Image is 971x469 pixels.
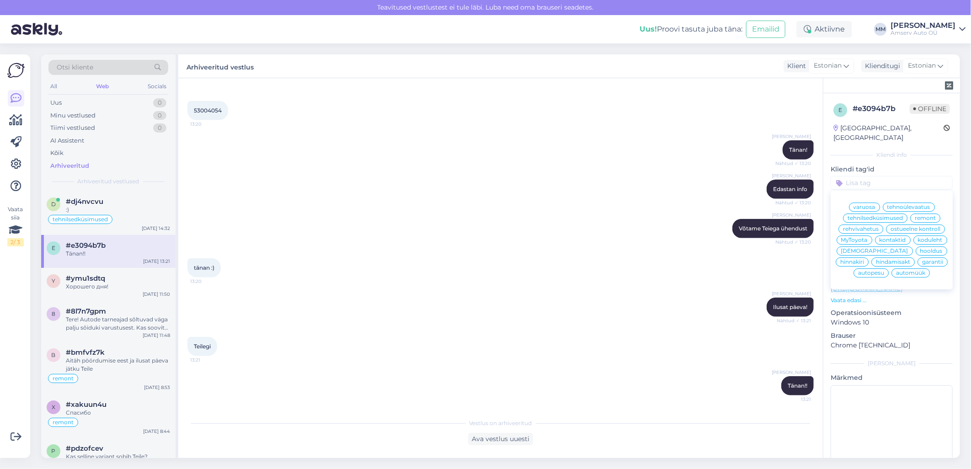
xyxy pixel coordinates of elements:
[874,23,887,36] div: MM
[52,245,55,251] span: e
[52,404,55,410] span: x
[896,270,925,276] span: automüük
[831,151,953,159] div: Kliendi info
[775,239,811,245] span: Nähtud ✓ 13:20
[853,103,910,114] div: # e3094b7b
[891,226,940,232] span: ostueelne kontroll
[831,318,953,327] p: Windows 10
[640,25,657,33] b: Uus!
[831,176,953,190] input: Lisa tag
[814,61,842,71] span: Estonian
[66,400,107,409] span: #xakuun4u
[66,274,105,282] span: #ymu1sdtq
[775,199,811,206] span: Nähtud ✓ 13:20
[50,136,84,145] div: AI Assistent
[66,453,170,461] div: Kas selline variant sobib Teile?
[838,107,842,113] span: e
[945,81,953,90] img: zendesk
[153,123,166,133] div: 0
[772,172,811,179] span: [PERSON_NAME]
[772,290,811,297] span: [PERSON_NAME]
[144,384,170,391] div: [DATE] 8:53
[66,348,105,357] span: #bmfvfz7k
[831,331,953,341] p: Brauser
[50,98,62,107] div: Uus
[50,123,95,133] div: Tiimi vestlused
[146,80,168,92] div: Socials
[52,310,55,317] span: 8
[861,61,900,71] div: Klienditugi
[746,21,785,38] button: Emailid
[50,161,89,171] div: Arhiveeritud
[773,304,807,310] span: Ilusat päeva!
[784,61,806,71] div: Klient
[7,62,25,79] img: Askly Logo
[57,63,93,72] span: Otsi kliente
[777,396,811,403] span: 13:21
[142,225,170,232] div: [DATE] 14:32
[78,177,139,186] span: Arhiveeritud vestlused
[66,282,170,291] div: Хорошего дня!
[153,111,166,120] div: 0
[915,215,936,221] span: remont
[831,284,902,293] a: [URL][DOMAIN_NAME]
[66,197,103,206] span: #dj4nvcvu
[66,315,170,332] div: Tere! Autode tarneajad sõltuvad väga palju sõiduki varustusest. Kas soovite [PERSON_NAME] kontakt...
[143,332,170,339] div: [DATE] 11:48
[143,258,170,265] div: [DATE] 13:21
[858,270,884,276] span: autopesu
[7,205,24,246] div: Vaata siia
[887,204,930,210] span: tehnoülevaatus
[880,237,906,243] span: kontaktid
[52,448,56,454] span: p
[910,104,950,114] span: Offline
[7,238,24,246] div: 2 / 3
[908,61,936,71] span: Estonian
[640,24,742,35] div: Proovi tasuta juba täna:
[841,248,908,254] span: [DEMOGRAPHIC_DATA]
[66,409,170,417] div: Спасибо
[788,382,807,389] span: Tänan!!
[194,343,211,350] span: Teilegi
[772,369,811,376] span: [PERSON_NAME]
[50,111,96,120] div: Minu vestlused
[66,206,170,214] div: :)
[848,215,903,221] span: tehnilsedküsimused
[831,373,953,383] p: Märkmed
[789,146,807,153] span: Tänan!
[831,308,953,318] p: Operatsioonisüsteem
[922,259,943,265] span: garantii
[53,420,74,425] span: remont
[833,123,944,143] div: [GEOGRAPHIC_DATA], [GEOGRAPHIC_DATA]
[190,278,224,285] span: 13:20
[51,201,56,208] span: d
[854,204,875,210] span: varuosa
[918,237,943,243] span: koduleht
[831,296,953,304] p: Vaata edasi ...
[153,98,166,107] div: 0
[920,248,943,254] span: hooldus
[773,186,807,192] span: Edastan info
[469,419,532,427] span: Vestlus on arhiveeritud
[48,80,59,92] div: All
[796,21,852,37] div: Aktiivne
[50,149,64,158] div: Kõik
[66,241,106,250] span: #e3094b7b
[53,217,108,222] span: tehnilsedküsimused
[66,250,170,258] div: Tänan!!
[52,352,56,358] span: b
[94,80,111,92] div: Web
[843,226,879,232] span: rehvivahetus
[143,291,170,298] div: [DATE] 11:50
[187,60,254,72] label: Arhiveeritud vestlus
[891,22,955,29] div: [PERSON_NAME]
[468,433,533,445] div: Ava vestlus uuesti
[52,277,55,284] span: y
[66,307,106,315] span: #8l7n7gpm
[831,165,953,174] p: Kliendi tag'id
[739,225,807,232] span: Võtame Teiega ühendust
[841,237,868,243] span: MyToyota
[772,133,811,140] span: [PERSON_NAME]
[775,160,811,167] span: Nähtud ✓ 13:20
[891,29,955,37] div: Amserv Auto OÜ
